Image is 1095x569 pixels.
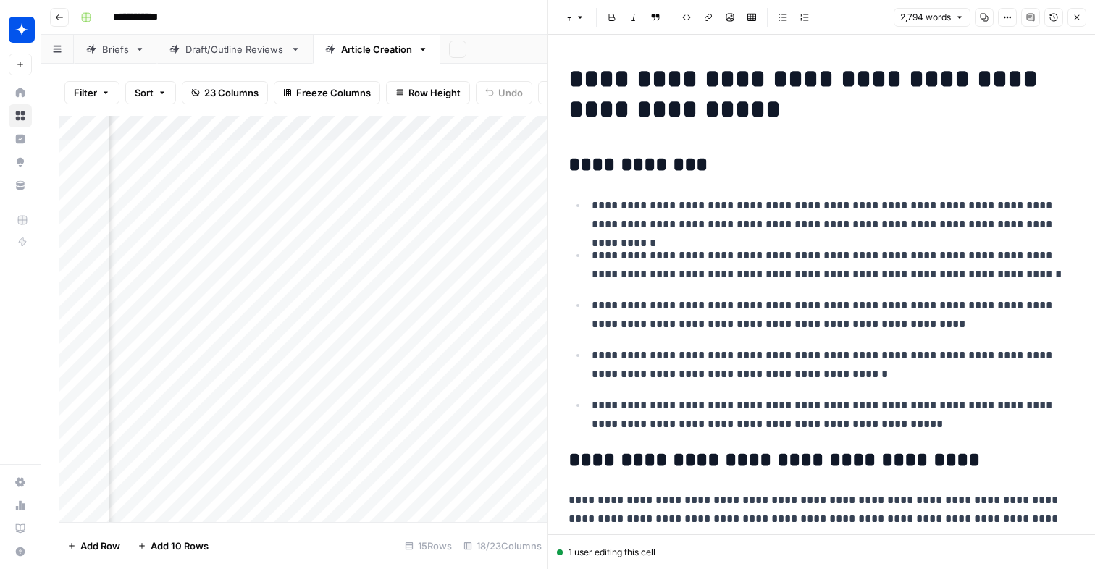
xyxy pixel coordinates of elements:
[557,546,1086,559] div: 1 user editing this cell
[182,81,268,104] button: 23 Columns
[9,471,32,494] a: Settings
[9,151,32,174] a: Opportunities
[9,494,32,517] a: Usage
[399,534,458,557] div: 15 Rows
[9,17,35,43] img: Wiz Logo
[458,534,547,557] div: 18/23 Columns
[74,85,97,100] span: Filter
[498,85,523,100] span: Undo
[102,42,129,56] div: Briefs
[129,534,217,557] button: Add 10 Rows
[9,81,32,104] a: Home
[59,534,129,557] button: Add Row
[408,85,461,100] span: Row Height
[274,81,380,104] button: Freeze Columns
[9,517,32,540] a: Learning Hub
[296,85,371,100] span: Freeze Columns
[341,42,412,56] div: Article Creation
[313,35,440,64] a: Article Creation
[125,81,176,104] button: Sort
[894,8,970,27] button: 2,794 words
[204,85,259,100] span: 23 Columns
[9,127,32,151] a: Insights
[9,174,32,197] a: Your Data
[476,81,532,104] button: Undo
[386,81,470,104] button: Row Height
[157,35,313,64] a: Draft/Outline Reviews
[80,539,120,553] span: Add Row
[74,35,157,64] a: Briefs
[151,539,209,553] span: Add 10 Rows
[64,81,119,104] button: Filter
[900,11,951,24] span: 2,794 words
[135,85,154,100] span: Sort
[9,12,32,48] button: Workspace: Wiz
[185,42,285,56] div: Draft/Outline Reviews
[9,540,32,563] button: Help + Support
[9,104,32,127] a: Browse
